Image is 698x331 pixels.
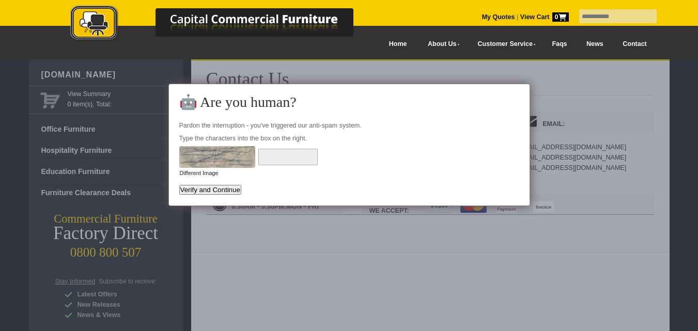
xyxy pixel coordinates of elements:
a: My Quotes [482,13,515,21]
a: News [577,33,613,56]
a: Capital Commercial Furniture Logo [42,5,404,46]
button: Verify and Continue [179,185,241,195]
a: Different Image [180,170,219,176]
a: Customer Service [466,33,542,56]
a: Faqs [542,33,577,56]
img: Type these characters into the box on the right [179,146,255,168]
a: View Cart0 [518,13,568,21]
p: Pardon the interruption - you've triggered our anti-spam system. [179,120,519,131]
a: Contact [613,33,656,56]
span: 0 [552,12,569,22]
p: Type the characters into the box on the right. [179,133,519,144]
strong: View Cart [520,13,569,21]
a: About Us [416,33,466,56]
img: Capital Commercial Furniture Logo [42,5,404,43]
h2: 🤖 Are you human? [179,94,519,110]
